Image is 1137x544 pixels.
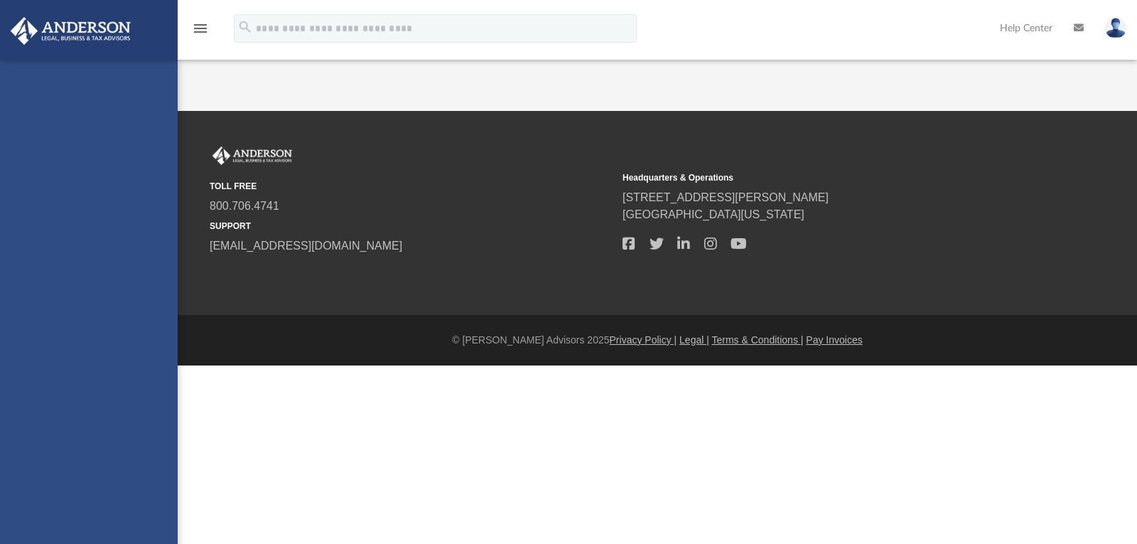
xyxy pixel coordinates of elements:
small: Headquarters & Operations [623,171,1025,184]
a: Pay Invoices [806,334,862,346]
div: © [PERSON_NAME] Advisors 2025 [178,333,1137,348]
a: [STREET_ADDRESS][PERSON_NAME] [623,191,829,203]
small: SUPPORT [210,220,613,233]
a: Legal | [679,334,709,346]
a: 800.706.4741 [210,200,279,212]
img: Anderson Advisors Platinum Portal [210,146,295,165]
a: [GEOGRAPHIC_DATA][US_STATE] [623,208,804,220]
a: Terms & Conditions | [712,334,804,346]
a: Privacy Policy | [610,334,677,346]
i: search [237,19,253,35]
i: menu [192,20,209,37]
img: User Pic [1105,18,1126,38]
a: [EMAIL_ADDRESS][DOMAIN_NAME] [210,240,402,252]
img: Anderson Advisors Platinum Portal [6,17,135,45]
a: menu [192,27,209,37]
small: TOLL FREE [210,180,613,193]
